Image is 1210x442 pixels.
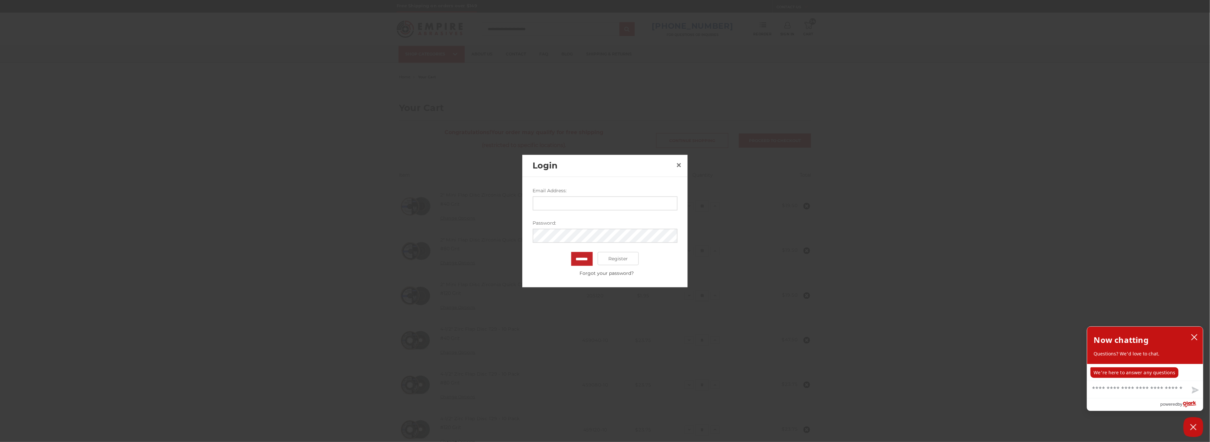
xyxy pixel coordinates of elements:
button: close chatbox [1189,332,1200,342]
a: Forgot your password? [536,270,677,277]
p: We're here to answer any questions [1091,367,1179,378]
p: Questions? We'd love to chat. [1094,350,1196,357]
button: Send message [1187,383,1203,398]
a: Register [598,252,639,265]
label: Password: [533,220,677,227]
h2: Now chatting [1094,333,1148,347]
a: Powered by Olark [1160,398,1203,411]
div: olark chatbox [1087,326,1203,411]
span: powered [1160,400,1178,408]
button: Close Chatbox [1184,417,1203,437]
div: chat [1087,364,1203,381]
span: × [676,158,682,171]
a: Close [674,160,684,170]
span: by [1178,400,1183,408]
label: Email Address: [533,187,677,194]
h2: Login [533,160,674,172]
